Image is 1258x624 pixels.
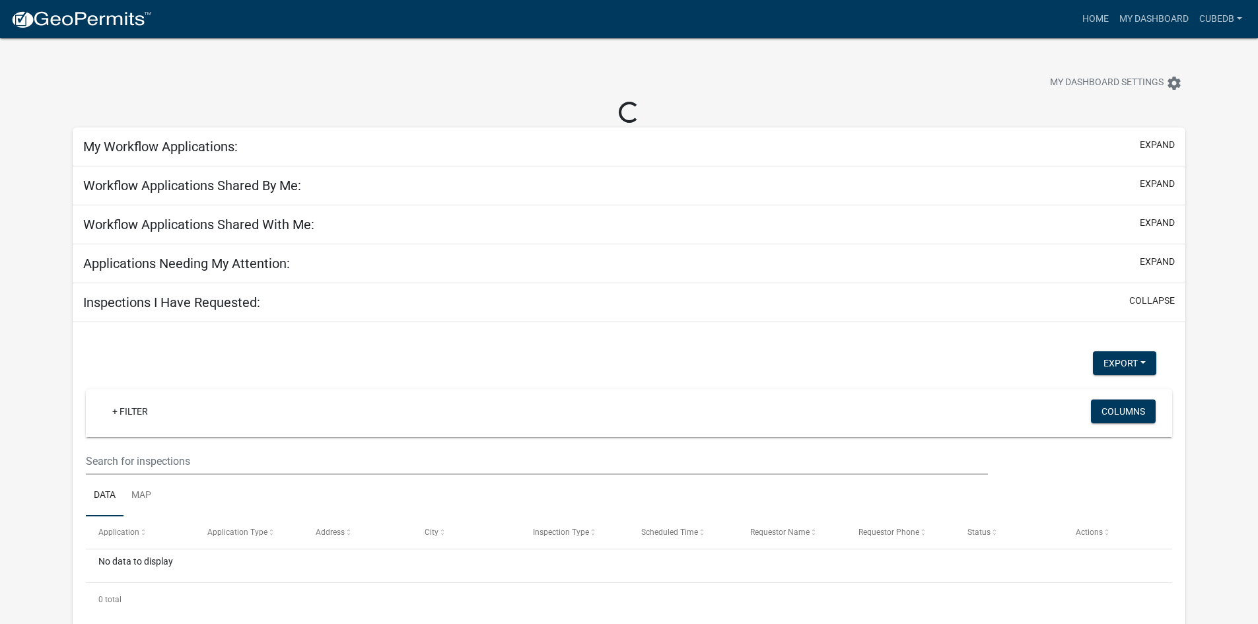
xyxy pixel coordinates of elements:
[86,549,1172,582] div: No data to display
[1140,138,1175,152] button: expand
[425,528,438,537] span: City
[86,516,194,548] datatable-header-cell: Application
[123,475,159,517] a: Map
[629,516,737,548] datatable-header-cell: Scheduled Time
[1091,399,1156,423] button: Columns
[83,256,290,271] h5: Applications Needing My Attention:
[86,475,123,517] a: Data
[1093,351,1156,375] button: Export
[750,528,810,537] span: Requestor Name
[316,528,345,537] span: Address
[83,217,314,232] h5: Workflow Applications Shared With Me:
[86,448,987,475] input: Search for inspections
[641,528,698,537] span: Scheduled Time
[1194,7,1247,32] a: CubedB
[954,516,1063,548] datatable-header-cell: Status
[1140,255,1175,269] button: expand
[83,139,238,155] h5: My Workflow Applications:
[846,516,954,548] datatable-header-cell: Requestor Phone
[1114,7,1194,32] a: My Dashboard
[1129,294,1175,308] button: collapse
[1140,177,1175,191] button: expand
[1039,70,1193,96] button: My Dashboard Settingssettings
[1140,216,1175,230] button: expand
[738,516,846,548] datatable-header-cell: Requestor Name
[83,295,260,310] h5: Inspections I Have Requested:
[98,528,139,537] span: Application
[102,399,158,423] a: + Filter
[967,528,991,537] span: Status
[1076,528,1103,537] span: Actions
[1077,7,1114,32] a: Home
[858,528,919,537] span: Requestor Phone
[207,528,267,537] span: Application Type
[411,516,520,548] datatable-header-cell: City
[86,583,1172,616] div: 0 total
[1166,75,1182,91] i: settings
[1050,75,1164,91] span: My Dashboard Settings
[533,528,589,537] span: Inspection Type
[83,178,301,193] h5: Workflow Applications Shared By Me:
[303,516,411,548] datatable-header-cell: Address
[520,516,629,548] datatable-header-cell: Inspection Type
[195,516,303,548] datatable-header-cell: Application Type
[1063,516,1171,548] datatable-header-cell: Actions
